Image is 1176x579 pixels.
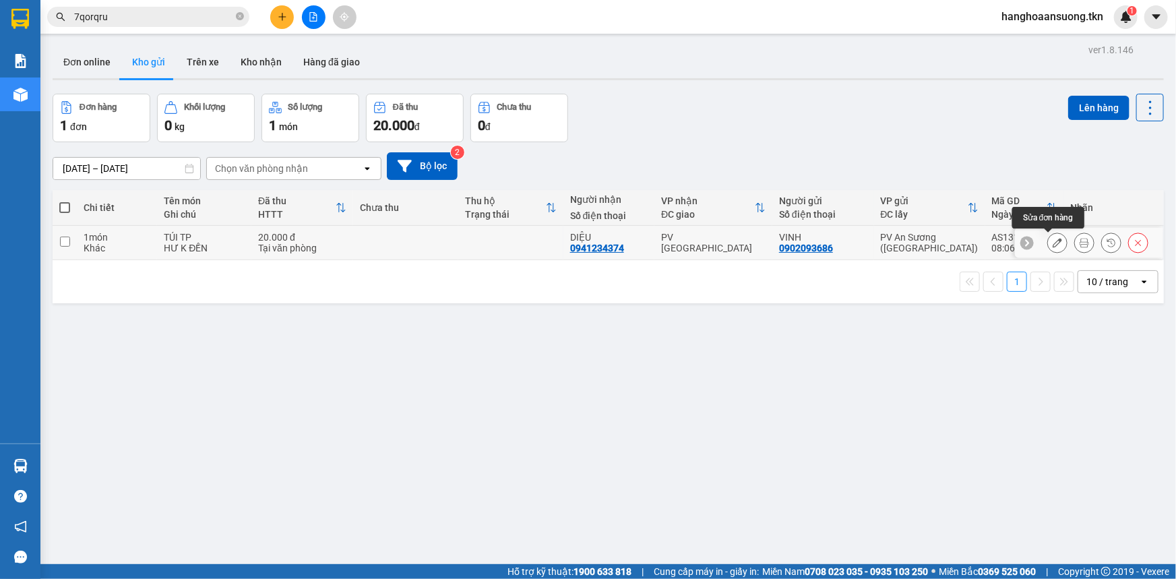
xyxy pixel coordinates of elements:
[1047,233,1067,253] div: Sửa đơn hàng
[176,46,230,78] button: Trên xe
[1139,276,1150,287] svg: open
[881,232,979,253] div: PV An Sương ([GEOGRAPHIC_DATA])
[258,195,336,206] div: Đã thu
[270,5,294,29] button: plus
[292,46,371,78] button: Hàng đã giao
[465,209,546,220] div: Trạng thái
[939,564,1036,579] span: Miền Bắc
[1012,207,1084,228] div: Sửa đơn hàng
[53,94,150,142] button: Đơn hàng1đơn
[805,566,928,577] strong: 0708 023 035 - 0935 103 250
[574,566,631,577] strong: 1900 633 818
[1144,5,1168,29] button: caret-down
[1088,42,1134,57] div: ver 1.8.146
[53,46,121,78] button: Đơn online
[11,9,29,29] img: logo-vxr
[661,195,755,206] div: VP nhận
[215,162,308,175] div: Chọn văn phòng nhận
[302,5,326,29] button: file-add
[126,50,563,67] li: Hotline: 1900 8153
[13,54,28,68] img: solution-icon
[164,232,245,243] div: TÚI TP
[642,564,644,579] span: |
[1150,11,1163,23] span: caret-down
[373,117,414,133] span: 20.000
[393,102,418,112] div: Đã thu
[570,194,648,205] div: Người nhận
[13,88,28,102] img: warehouse-icon
[497,102,532,112] div: Chưa thu
[236,11,244,24] span: close-circle
[507,564,631,579] span: Hỗ trợ kỹ thuật:
[478,117,485,133] span: 0
[874,190,985,226] th: Toggle SortBy
[269,117,276,133] span: 1
[451,146,464,159] sup: 2
[881,209,968,220] div: ĐC lấy
[654,564,759,579] span: Cung cấp máy in - giấy in:
[288,102,323,112] div: Số lượng
[991,8,1114,25] span: hanghoaansuong.tkn
[779,195,867,206] div: Người gửi
[661,209,755,220] div: ĐC giao
[1071,202,1156,213] div: Nhãn
[762,564,928,579] span: Miền Nam
[992,232,1057,243] div: AS1310250004
[53,158,200,179] input: Select a date range.
[1120,11,1132,23] img: icon-new-feature
[13,459,28,473] img: warehouse-icon
[70,121,87,132] span: đơn
[570,243,624,253] div: 0941234374
[414,121,420,132] span: đ
[309,12,318,22] span: file-add
[14,490,27,503] span: question-circle
[121,46,176,78] button: Kho gửi
[340,12,349,22] span: aim
[985,190,1064,226] th: Toggle SortBy
[1068,96,1129,120] button: Lên hàng
[164,209,245,220] div: Ghi chú
[258,243,346,253] div: Tại văn phòng
[992,195,1047,206] div: Mã GD
[931,569,935,574] span: ⚪️
[60,117,67,133] span: 1
[278,12,287,22] span: plus
[164,195,245,206] div: Tên món
[175,121,185,132] span: kg
[56,12,65,22] span: search
[74,9,233,24] input: Tìm tên, số ĐT hoặc mã đơn
[1129,6,1134,16] span: 1
[470,94,568,142] button: Chưa thu0đ
[258,232,346,243] div: 20.000 đ
[84,232,150,243] div: 1 món
[779,209,867,220] div: Số điện thoại
[485,121,491,132] span: đ
[184,102,225,112] div: Khối lượng
[236,12,244,20] span: close-circle
[1127,6,1137,16] sup: 1
[458,190,563,226] th: Toggle SortBy
[1101,567,1111,576] span: copyright
[261,94,359,142] button: Số lượng1món
[978,566,1036,577] strong: 0369 525 060
[366,94,464,142] button: Đã thu20.000đ
[661,232,766,253] div: PV [GEOGRAPHIC_DATA]
[570,232,648,243] div: DIỆU
[164,117,172,133] span: 0
[17,98,214,143] b: GỬI : PV An Sương ([GEOGRAPHIC_DATA])
[570,210,648,221] div: Số điện thoại
[14,520,27,533] span: notification
[164,243,245,253] div: HƯ K ĐỀN
[84,202,150,213] div: Chi tiết
[157,94,255,142] button: Khối lượng0kg
[1086,275,1128,288] div: 10 / trang
[230,46,292,78] button: Kho nhận
[126,33,563,50] li: [STREET_ADDRESS][PERSON_NAME]. [GEOGRAPHIC_DATA], Tỉnh [GEOGRAPHIC_DATA]
[1007,272,1027,292] button: 1
[387,152,458,180] button: Bộ lọc
[333,5,357,29] button: aim
[779,232,867,243] div: VINH
[1046,564,1048,579] span: |
[779,243,833,253] div: 0902093686
[362,163,373,174] svg: open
